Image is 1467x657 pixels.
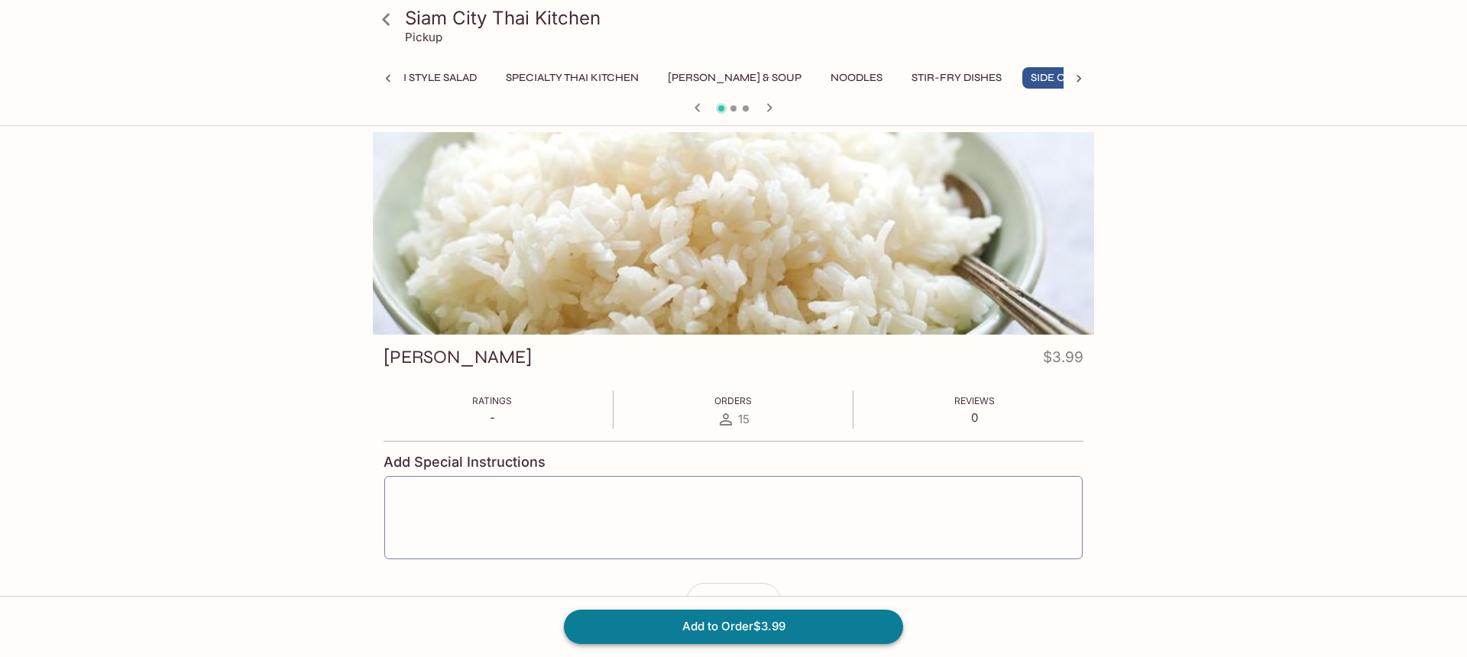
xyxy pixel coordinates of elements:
[374,67,485,89] button: Thai Style Salad
[373,132,1094,335] div: Jasmine Rice
[497,67,647,89] button: Specialty Thai Kitchen
[1022,67,1109,89] button: Side Orders
[738,412,750,426] span: 15
[384,454,1083,471] h4: Add Special Instructions
[954,395,995,406] span: Reviews
[384,345,532,369] h3: [PERSON_NAME]
[903,67,1010,89] button: Stir-Fry Dishes
[1043,345,1083,375] h4: $3.99
[472,410,512,425] p: -
[954,410,995,425] p: 0
[564,610,903,643] button: Add to Order$3.99
[472,395,512,406] span: Ratings
[714,395,752,406] span: Orders
[822,67,891,89] button: Noodles
[405,6,1088,30] h3: Siam City Thai Kitchen
[659,67,810,89] button: [PERSON_NAME] & Soup
[405,30,442,44] p: Pickup
[731,593,737,610] span: 1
